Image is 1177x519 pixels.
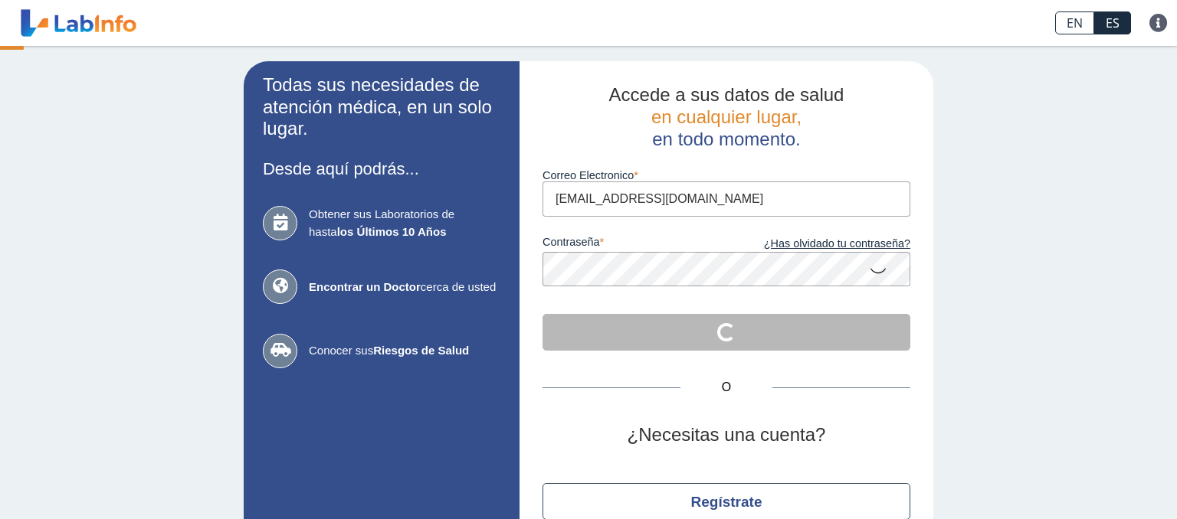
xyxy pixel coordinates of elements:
[263,159,500,178] h3: Desde aquí podrás...
[651,106,802,127] span: en cualquier lugar,
[309,206,500,240] span: Obtener sus Laboratorios de hasta
[1094,11,1131,34] a: ES
[543,169,910,181] label: Correo Electronico
[543,424,910,446] h2: ¿Necesitas una cuenta?
[609,84,844,105] span: Accede a sus datos de salud
[309,280,421,293] b: Encontrar un Doctor
[263,74,500,140] h2: Todas sus necesidades de atención médica, en un solo lugar.
[726,236,910,253] a: ¿Has olvidado tu contraseña?
[309,279,500,296] span: cerca de usted
[373,344,469,357] b: Riesgos de Salud
[543,236,726,253] label: contraseña
[652,129,800,149] span: en todo momento.
[1041,459,1160,502] iframe: Help widget launcher
[680,378,772,397] span: O
[337,225,447,238] b: los Últimos 10 Años
[309,342,500,360] span: Conocer sus
[1055,11,1094,34] a: EN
